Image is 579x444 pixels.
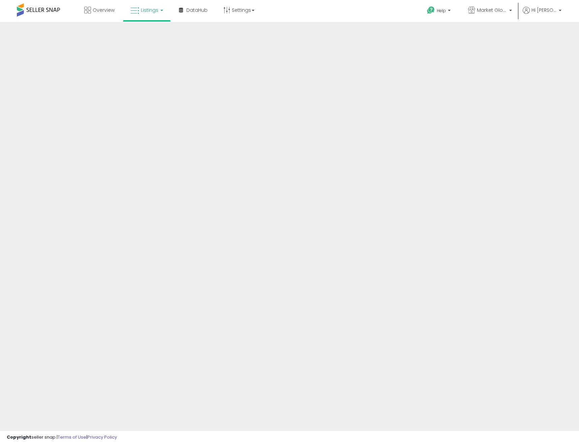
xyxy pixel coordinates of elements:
[427,6,435,14] i: Get Help
[437,8,446,13] span: Help
[186,7,208,13] span: DataHub
[93,7,115,13] span: Overview
[141,7,158,13] span: Listings
[477,7,507,13] span: Market Global
[422,1,457,22] a: Help
[523,7,561,22] a: Hi [PERSON_NAME]
[531,7,557,13] span: Hi [PERSON_NAME]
